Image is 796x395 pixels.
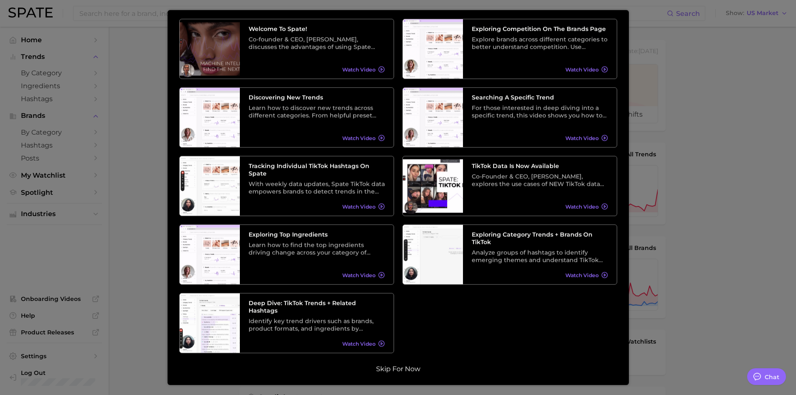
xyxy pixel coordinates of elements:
[249,317,385,332] div: Identify key trend drivers such as brands, product formats, and ingredients by leveraging a categ...
[249,162,385,177] h3: Tracking Individual TikTok Hashtags on Spate
[249,299,385,314] h3: Deep Dive: TikTok Trends + Related Hashtags
[179,87,394,148] a: Discovering New TrendsLearn how to discover new trends across different categories. From helpful ...
[179,19,394,79] a: Welcome to Spate!Co-founder & CEO, [PERSON_NAME], discusses the advantages of using Spate data as...
[249,25,385,33] h3: Welcome to Spate!
[249,36,385,51] div: Co-founder & CEO, [PERSON_NAME], discusses the advantages of using Spate data as well as its vari...
[565,66,599,73] span: Watch Video
[402,224,617,285] a: Exploring Category Trends + Brands on TikTokAnalyze groups of hashtags to identify emerging theme...
[565,272,599,278] span: Watch Video
[179,156,394,216] a: Tracking Individual TikTok Hashtags on SpateWith weekly data updates, Spate TikTok data empowers ...
[472,36,608,51] div: Explore brands across different categories to better understand competition. Use different preset...
[249,104,385,119] div: Learn how to discover new trends across different categories. From helpful preset filters to diff...
[342,272,376,278] span: Watch Video
[472,162,608,170] h3: TikTok data is now available
[402,87,617,148] a: Searching A Specific TrendFor those interested in deep diving into a specific trend, this video s...
[565,204,599,210] span: Watch Video
[342,135,376,141] span: Watch Video
[374,365,423,373] button: Skip for now
[249,241,385,256] div: Learn how to find the top ingredients driving change across your category of choice. From broad c...
[249,231,385,238] h3: Exploring Top Ingredients
[472,94,608,101] h3: Searching A Specific Trend
[472,173,608,188] div: Co-Founder & CEO, [PERSON_NAME], explores the use cases of NEW TikTok data and its relationship w...
[565,135,599,141] span: Watch Video
[472,231,608,246] h3: Exploring Category Trends + Brands on TikTok
[402,156,617,216] a: TikTok data is now availableCo-Founder & CEO, [PERSON_NAME], explores the use cases of NEW TikTok...
[179,224,394,285] a: Exploring Top IngredientsLearn how to find the top ingredients driving change across your categor...
[342,204,376,210] span: Watch Video
[472,249,608,264] div: Analyze groups of hashtags to identify emerging themes and understand TikTok trends at a higher l...
[342,66,376,73] span: Watch Video
[342,341,376,347] span: Watch Video
[249,180,385,195] div: With weekly data updates, Spate TikTok data empowers brands to detect trends in the earliest stag...
[249,94,385,101] h3: Discovering New Trends
[472,104,608,119] div: For those interested in deep diving into a specific trend, this video shows you how to search tre...
[402,19,617,79] a: Exploring Competition on the Brands PageExplore brands across different categories to better unde...
[472,25,608,33] h3: Exploring Competition on the Brands Page
[179,293,394,353] a: Deep Dive: TikTok Trends + Related HashtagsIdentify key trend drivers such as brands, product for...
